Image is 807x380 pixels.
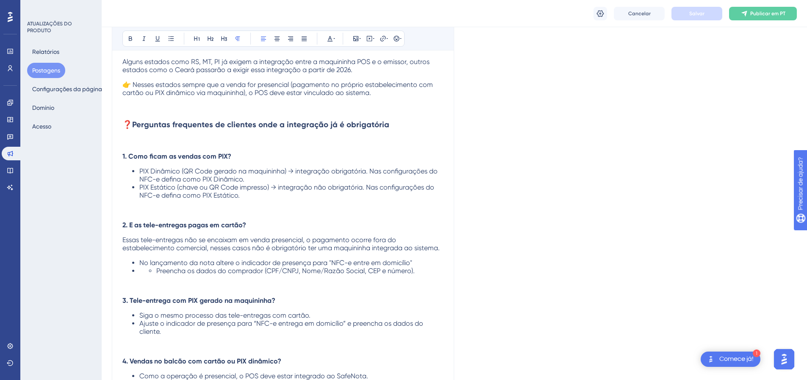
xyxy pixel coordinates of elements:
iframe: Iniciador do Assistente de IA do UserGuiding [771,346,797,372]
button: Publicar em PT [729,7,797,20]
button: Cancelar [614,7,665,20]
img: imagem-do-lançador-texto-alternativo [706,354,716,364]
font: Precisar de ajuda? [20,4,73,10]
span: PIX Estático (chave ou QR Code impresso) → integração não obrigatória. Nas configurações do NFC-e... [139,183,436,199]
font: Relatórios [32,48,59,55]
button: Postagens [27,63,65,78]
strong: 4. Vendas no balcão com cartão ou PIX dinâmico? [122,357,281,365]
font: Acesso [32,123,51,130]
font: Salvar [689,11,704,17]
button: Relatórios [27,44,64,59]
span: Preencha os dados do comprador (CPF/CNPJ, Nome/Razão Social, CEP e número). [156,267,415,275]
font: Configurações da página [32,86,102,92]
span: ❓Perguntas frequentes de clientes onde a integração já é obrigatória [122,120,389,129]
font: Domínio [32,104,54,111]
span: PIX Dinâmico (QR Code gerado na maquininha) → integração obrigatória. Nas configurações do NFC-e ... [139,167,439,183]
font: Publicar em PT [750,11,785,17]
span: No lançamento da nota altere o indicador de presença para "NFC-e entre em domicílio" [139,259,412,267]
font: ATUALIZAÇÕES DO PRODUTO [27,21,72,34]
span: Como a operação é presencial, o POS deve estar integrado ao SafeNota. [139,372,368,380]
span: Essas tele-entregas não se encaixam em venda presencial, o pagamento ocorre fora do estabelecimen... [122,236,440,252]
button: Domínio [27,100,59,115]
span: Ajuste o indicador de presença para “NFC-e entrega em domicílio” e preencha os dados do cliente. [139,319,425,335]
button: Acesso [27,119,56,134]
font: Cancelar [628,11,651,17]
strong: 3. Tele-entrega com PIX gerado na maquininha? [122,296,275,305]
span: Siga o mesmo processo das tele-entregas com cartão. [139,311,311,319]
font: Comece já! [719,355,754,362]
font: Postagens [32,67,60,74]
button: Salvar [671,7,722,20]
font: 1 [755,351,758,356]
strong: 1. Como ficam as vendas com PIX? [122,152,231,160]
div: Abra a lista de verificação Comece!, módulos restantes: 1 [701,352,760,367]
span: 👉 Nesses estados sempre que a venda for presencial (pagamento no próprio estabelecimento com cart... [122,81,435,97]
span: Alguns estados como RS, MT, PI já exigem a integração entre a maquininha POS e o emissor, outros ... [122,58,431,74]
strong: 2. E as tele-entregas pagas em cartão? [122,221,246,229]
button: Configurações da página [27,81,107,97]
